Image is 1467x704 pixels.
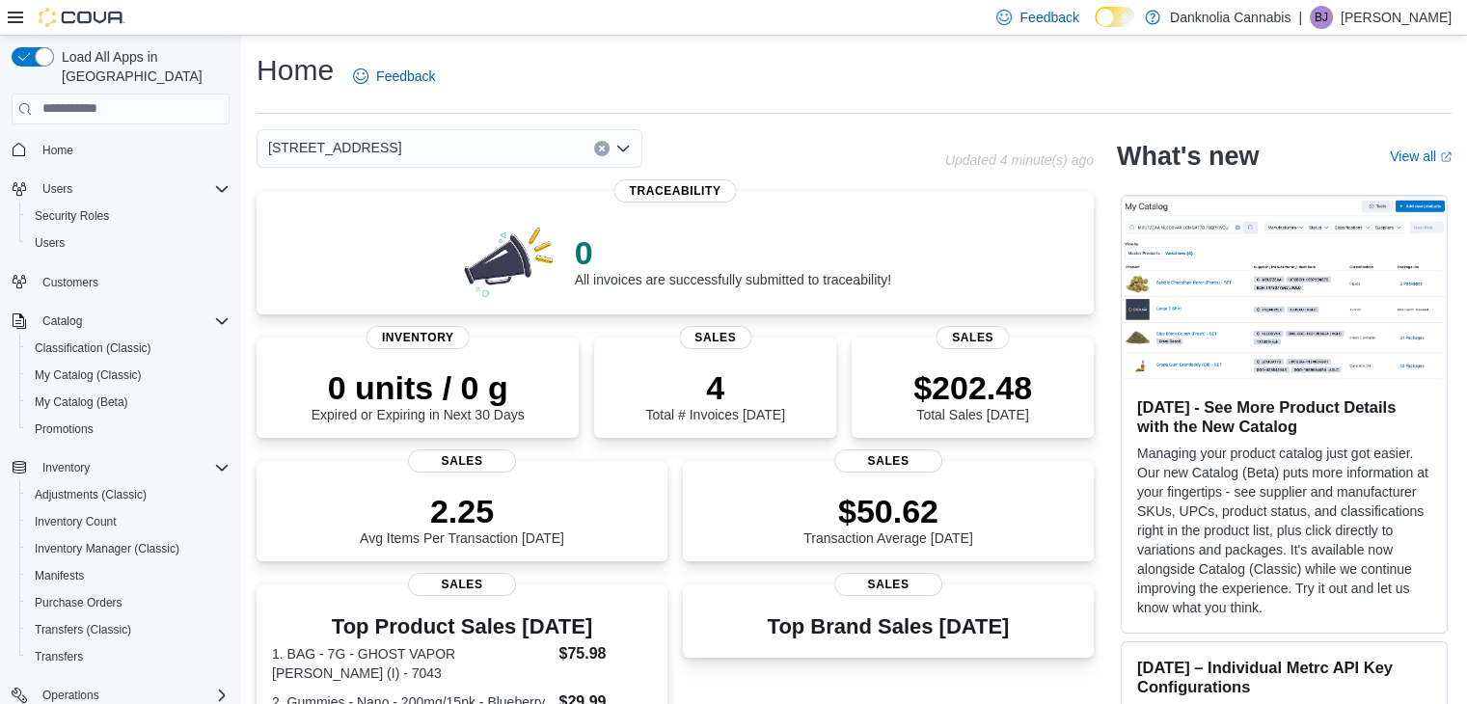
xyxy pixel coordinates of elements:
a: Users [27,231,72,255]
a: Home [35,139,81,162]
div: Transaction Average [DATE] [803,492,973,546]
a: My Catalog (Beta) [27,391,136,414]
span: My Catalog (Classic) [27,364,230,387]
button: My Catalog (Classic) [19,362,237,389]
span: Manifests [27,564,230,587]
p: [PERSON_NAME] [1341,6,1452,29]
p: 2.25 [360,492,564,530]
a: View allExternal link [1390,149,1452,164]
span: Users [35,235,65,251]
span: Feedback [1019,8,1078,27]
span: My Catalog (Classic) [35,367,142,383]
dt: 1. BAG - 7G - GHOST VAPOR [PERSON_NAME] (I) - 7043 [272,644,551,683]
a: Manifests [27,564,92,587]
a: Customers [35,271,106,294]
button: Customers [4,268,237,296]
span: Transfers (Classic) [27,618,230,641]
span: Inventory Count [35,514,117,529]
button: Inventory [35,456,97,479]
button: Inventory Count [19,508,237,535]
a: Classification (Classic) [27,337,159,360]
span: Manifests [35,568,84,583]
a: Transfers [27,645,91,668]
p: $50.62 [803,492,973,530]
span: Sales [937,326,1009,349]
span: Promotions [27,418,230,441]
span: Catalog [42,313,82,329]
button: Transfers (Classic) [19,616,237,643]
button: Adjustments (Classic) [19,481,237,508]
button: Users [19,230,237,257]
span: BJ [1315,6,1328,29]
span: Home [42,143,73,158]
div: Barbara Jobat [1310,6,1333,29]
a: Adjustments (Classic) [27,483,154,506]
img: Cova [39,8,125,27]
span: Inventory [367,326,470,349]
span: My Catalog (Beta) [27,391,230,414]
span: Classification (Classic) [35,340,151,356]
span: Promotions [35,421,94,437]
a: Security Roles [27,204,117,228]
span: Customers [35,270,230,294]
h2: What's new [1117,141,1259,172]
span: Security Roles [35,208,109,224]
span: Security Roles [27,204,230,228]
div: Total # Invoices [DATE] [645,368,784,422]
span: Sales [834,573,942,596]
button: Security Roles [19,203,237,230]
span: Sales [679,326,751,349]
span: Customers [42,275,98,290]
span: My Catalog (Beta) [35,394,128,410]
span: Home [35,138,230,162]
button: Home [4,136,237,164]
h3: Top Brand Sales [DATE] [768,615,1010,638]
button: Open list of options [615,141,631,156]
div: All invoices are successfully submitted to traceability! [575,233,891,287]
span: Users [27,231,230,255]
span: [STREET_ADDRESS] [268,136,401,159]
span: Adjustments (Classic) [35,487,147,502]
p: $202.48 [913,368,1032,407]
a: Transfers (Classic) [27,618,139,641]
div: Expired or Expiring in Next 30 Days [312,368,525,422]
span: Transfers [35,649,83,664]
span: Transfers [27,645,230,668]
span: Inventory Manager (Classic) [27,537,230,560]
span: Catalog [35,310,230,333]
h3: [DATE] – Individual Metrc API Key Configurations [1137,658,1431,696]
div: Total Sales [DATE] [913,368,1032,422]
p: Danknolia Cannabis [1170,6,1290,29]
span: Sales [408,449,516,473]
p: 0 [575,233,891,272]
button: My Catalog (Beta) [19,389,237,416]
span: Classification (Classic) [27,337,230,360]
p: Managing your product catalog just got easier. Our new Catalog (Beta) puts more information at yo... [1137,444,1431,617]
button: Inventory Manager (Classic) [19,535,237,562]
span: Users [35,177,230,201]
span: Traceability [613,179,736,203]
span: Sales [408,573,516,596]
button: Transfers [19,643,237,670]
span: Adjustments (Classic) [27,483,230,506]
svg: External link [1440,151,1452,163]
a: Inventory Manager (Classic) [27,537,187,560]
button: Clear input [594,141,610,156]
p: Updated 4 minute(s) ago [945,152,1094,168]
a: Inventory Count [27,510,124,533]
h3: [DATE] - See More Product Details with the New Catalog [1137,397,1431,436]
span: Feedback [376,67,435,86]
button: Catalog [35,310,90,333]
a: Promotions [27,418,101,441]
span: Transfers (Classic) [35,622,131,637]
div: Avg Items Per Transaction [DATE] [360,492,564,546]
span: Dark Mode [1095,27,1096,28]
h3: Top Product Sales [DATE] [272,615,652,638]
span: Users [42,181,72,197]
span: Purchase Orders [35,595,122,610]
span: Sales [834,449,942,473]
button: Classification (Classic) [19,335,237,362]
dd: $75.98 [558,642,651,665]
p: 4 [645,368,784,407]
span: Purchase Orders [27,591,230,614]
